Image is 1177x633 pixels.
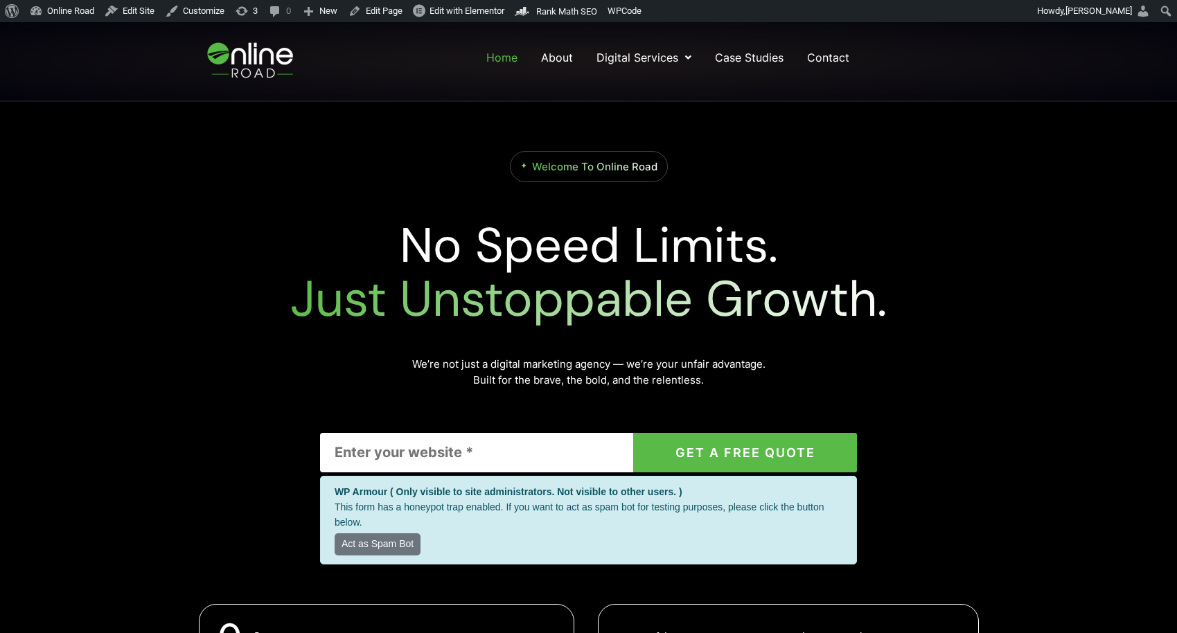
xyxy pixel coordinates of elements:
p: We’re not just a digital marketing agency — we’re your unfair advantage. Built for the brave, the... [320,356,857,389]
div: This form has a honeypot trap enabled. If you want to act as spam bot for testing purposes, pleas... [320,476,857,564]
a: Contact [806,45,851,70]
input: Enter your website * [320,433,633,472]
a: About [540,45,574,70]
h2: No Speed Limits. [194,219,984,326]
a: Home [485,45,519,70]
span: Edit with Elementor [430,6,504,16]
span: Rank Math SEO [536,6,597,17]
strong: WP Armour ( Only visible to site administrators. Not visible to other users. ) [335,486,682,497]
form: Contact form [320,433,857,564]
button: GET A FREE QUOTE [633,433,857,472]
span: Welcome To Online Road [532,160,657,173]
span: Just Unstoppable Growth. [290,267,887,331]
a: Case Studies [714,45,785,70]
a: Digital Services [595,45,693,70]
span: [PERSON_NAME] [1065,6,1132,16]
span: Act as Spam Bot [335,533,421,555]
